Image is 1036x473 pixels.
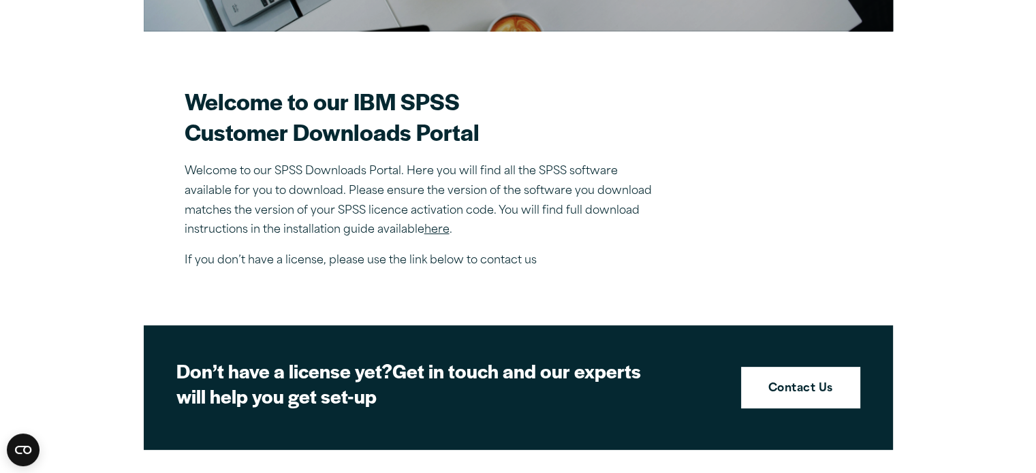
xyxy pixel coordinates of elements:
a: here [424,225,450,235]
strong: Contact Us [768,380,833,398]
p: If you don’t have a license, please use the link below to contact us [185,251,661,271]
h2: Get in touch and our experts will help you get set-up [176,358,653,409]
p: Welcome to our SPSS Downloads Portal. Here you will find all the SPSS software available for you ... [185,162,661,240]
button: Open CMP widget [7,434,40,466]
strong: Don’t have a license yet? [176,357,392,384]
a: Contact Us [741,367,860,409]
h2: Welcome to our IBM SPSS Customer Downloads Portal [185,86,661,147]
